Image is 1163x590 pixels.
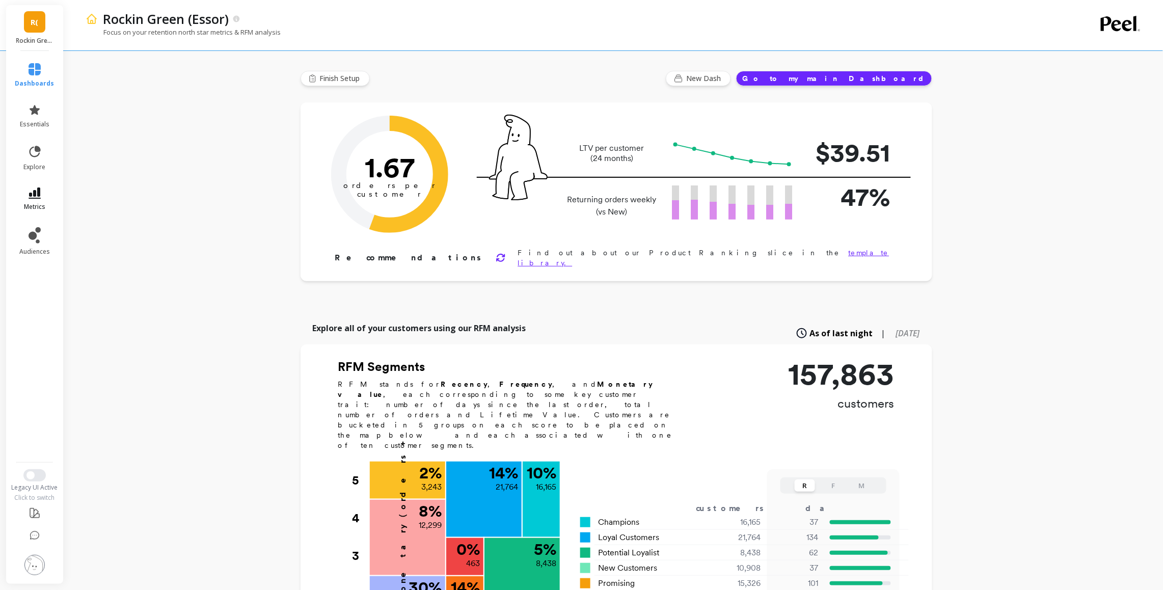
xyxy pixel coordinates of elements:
[896,328,920,339] span: [DATE]
[301,71,370,86] button: Finish Setup
[338,379,685,450] p: RFM stands for , , and , each corresponding to some key customer trait: number of days since the ...
[852,479,872,492] button: M
[15,79,55,88] span: dashboards
[489,115,548,200] img: pal seatted on line
[353,462,369,499] div: 5
[599,577,635,589] span: Promising
[809,178,890,216] p: 47%
[24,555,45,575] img: profile picture
[599,516,640,528] span: Champions
[23,469,46,481] button: Switch to New UI
[599,531,660,544] span: Loyal Customers
[365,150,415,184] text: 1.67
[534,541,557,557] p: 5 %
[335,252,483,264] p: Recommendations
[422,481,442,493] p: 3,243
[700,516,773,528] div: 16,165
[419,503,442,519] p: 8 %
[20,120,49,128] span: essentials
[467,557,480,570] p: 463
[5,494,65,502] div: Click to switch
[795,479,815,492] button: R
[24,163,46,171] span: explore
[774,531,819,544] p: 134
[809,133,890,172] p: $39.51
[564,143,660,164] p: LTV per customer (24 months)
[419,519,442,531] p: 12,299
[789,359,895,389] p: 157,863
[441,380,488,388] b: Recency
[343,181,436,191] tspan: orders per
[496,481,519,493] p: 21,764
[86,13,98,25] img: header icon
[353,537,369,575] div: 3
[774,516,819,528] p: 37
[564,194,660,218] p: Returning orders weekly (vs New)
[599,547,660,559] span: Potential Loyalist
[103,10,229,28] p: Rockin Green (Essor)
[666,71,731,86] button: New Dash
[700,562,773,574] div: 10,908
[789,395,895,412] p: customers
[687,73,724,84] span: New Dash
[696,502,778,515] div: customers
[774,562,819,574] p: 37
[518,248,900,268] p: Find out about our Product Ranking slice in the
[700,547,773,559] div: 8,438
[599,562,658,574] span: New Customers
[536,481,557,493] p: 16,165
[5,484,65,492] div: Legacy UI Active
[823,479,844,492] button: F
[357,190,422,199] tspan: customer
[736,71,932,86] button: Go to my main Dashboard
[810,327,873,339] span: As of last night
[774,547,819,559] p: 62
[16,37,53,45] p: Rockin Green (Essor)
[457,541,480,557] p: 0 %
[19,248,50,256] span: audiences
[353,499,369,537] div: 4
[806,502,848,515] div: days
[500,380,553,388] b: Frequency
[700,577,773,589] div: 15,326
[86,28,281,37] p: Focus on your retention north star metrics & RFM analysis
[338,359,685,375] h2: RFM Segments
[31,16,39,28] span: R(
[313,322,526,334] p: Explore all of your customers using our RFM analysis
[320,73,363,84] span: Finish Setup
[536,557,557,570] p: 8,438
[24,203,45,211] span: metrics
[420,465,442,481] p: 2 %
[527,465,557,481] p: 10 %
[774,577,819,589] p: 101
[881,327,886,339] span: |
[490,465,519,481] p: 14 %
[700,531,773,544] div: 21,764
